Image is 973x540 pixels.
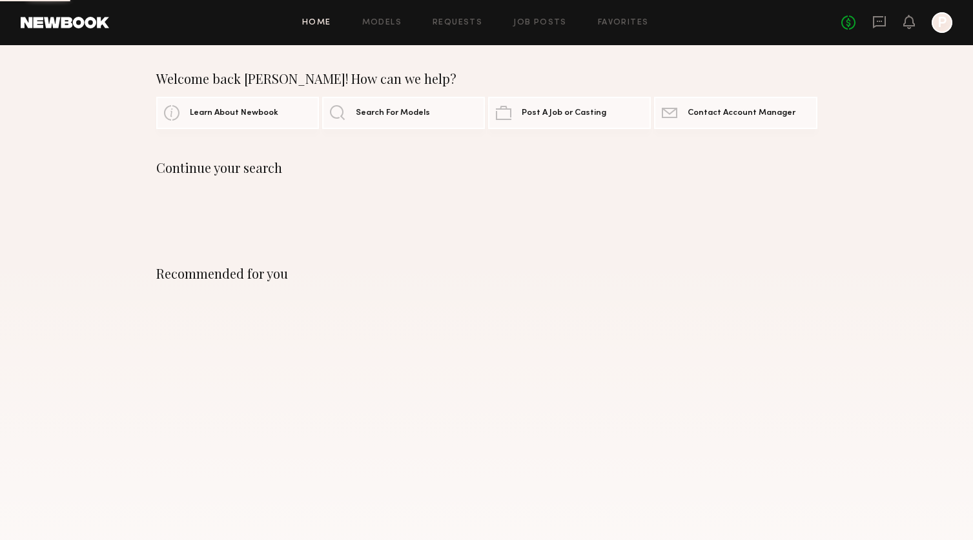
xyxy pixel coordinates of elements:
a: Post A Job or Casting [488,97,651,129]
a: Contact Account Manager [654,97,817,129]
a: P [932,12,952,33]
div: Welcome back [PERSON_NAME]! How can we help? [156,71,817,86]
span: Learn About Newbook [190,109,278,117]
div: Recommended for you [156,266,817,281]
span: Post A Job or Casting [522,109,606,117]
a: Job Posts [513,19,567,27]
a: Models [362,19,402,27]
div: Continue your search [156,160,817,175]
a: Search For Models [322,97,485,129]
a: Learn About Newbook [156,97,319,129]
span: Contact Account Manager [688,109,795,117]
a: Home [302,19,331,27]
a: Requests [433,19,482,27]
span: Search For Models [356,109,430,117]
a: Favorites [598,19,649,27]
